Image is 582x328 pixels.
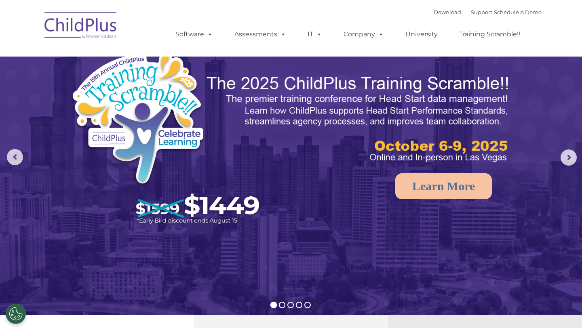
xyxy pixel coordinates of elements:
[6,304,26,324] button: Cookies Settings
[434,9,542,15] font: |
[471,9,492,15] a: Support
[226,26,294,42] a: Assessments
[397,26,446,42] a: University
[395,173,492,199] a: Learn More
[299,26,330,42] a: IT
[40,6,121,47] img: ChildPlus by Procare Solutions
[451,26,528,42] a: Training Scramble!!
[167,26,221,42] a: Software
[494,9,542,15] a: Schedule A Demo
[434,9,461,15] a: Download
[112,86,147,93] span: Phone number
[335,26,392,42] a: Company
[112,53,137,59] span: Last name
